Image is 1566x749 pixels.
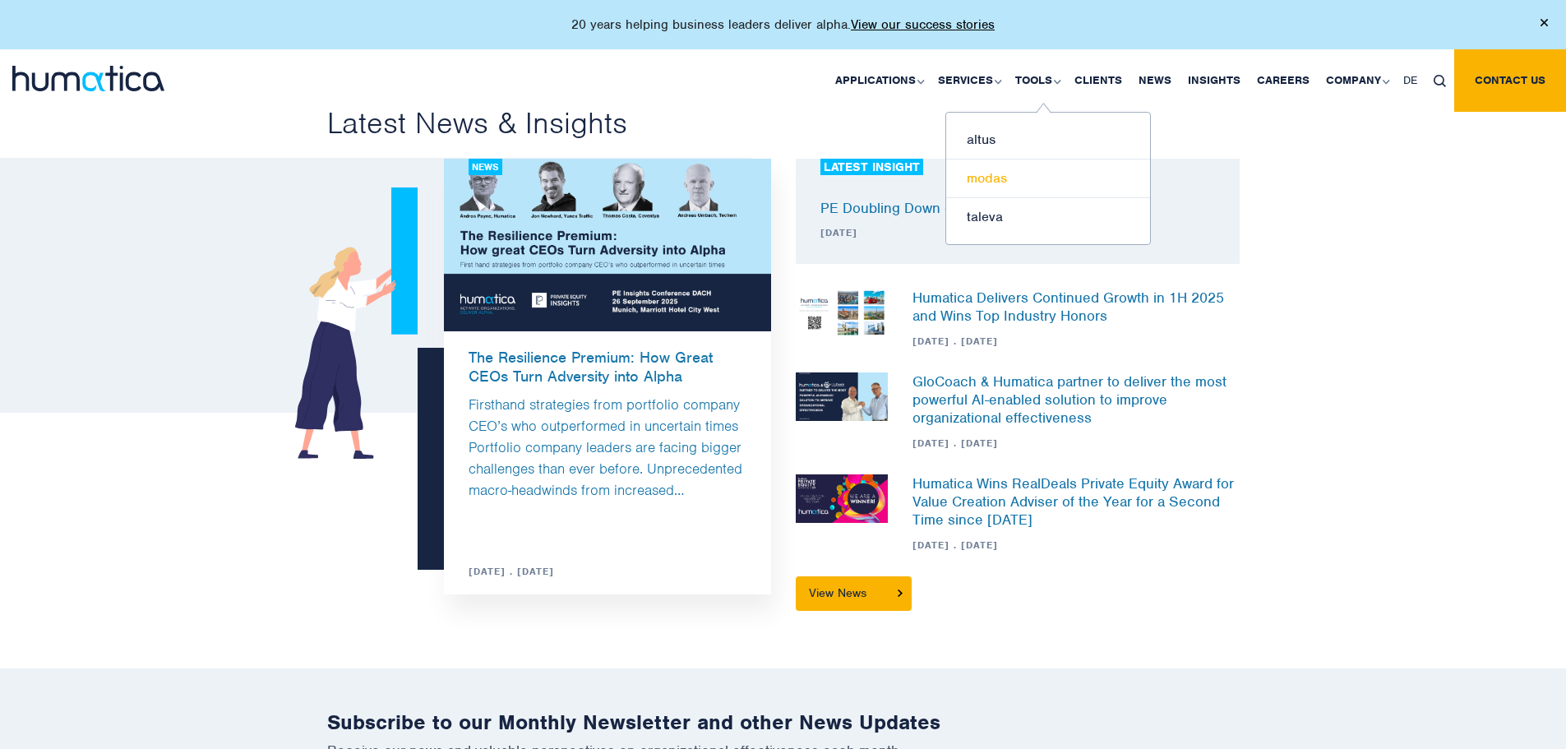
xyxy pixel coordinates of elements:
[469,159,502,175] div: News
[444,565,554,578] span: [DATE] . [DATE]
[1403,73,1417,87] span: DE
[912,539,1240,552] span: [DATE] . [DATE]
[820,226,1190,239] span: [DATE]
[912,437,1240,450] span: [DATE] . [DATE]
[1318,49,1395,112] a: Company
[444,331,771,386] a: The Resilience Premium: How Great CEOs Turn Adversity into Alpha
[295,187,418,459] img: newsgirl
[912,335,1240,348] span: [DATE] . [DATE]
[898,589,903,597] img: arrowicon
[796,474,889,523] img: News
[827,49,930,112] a: Applications
[946,121,1150,160] a: altus
[1130,49,1180,112] a: News
[469,395,742,499] a: Firsthand strategies from portfolio company CEO’s who outperformed in uncertain times Portfolio c...
[912,372,1226,427] a: GloCoach & Humatica partner to deliver the most powerful AI-enabled solution to improve organizat...
[930,49,1007,112] a: Services
[946,160,1150,198] a: modas
[796,576,912,611] a: View News
[1066,49,1130,112] a: Clients
[12,66,164,91] img: logo
[820,199,1111,217] a: PE Doubling Down on Operational Resilience
[1395,49,1425,112] a: DE
[1434,75,1446,87] img: search_icon
[946,198,1150,236] a: taleva
[1249,49,1318,112] a: Careers
[444,159,771,331] img: blog1
[820,159,923,175] div: LATEST INSIGHT
[796,289,889,337] img: News
[327,104,1240,142] h2: Latest News & Insights
[851,16,995,33] a: View our success stories
[1180,49,1249,112] a: Insights
[912,289,1224,325] a: Humatica Delivers Continued Growth in 1H 2025 and Wins Top Industry Honors
[796,372,889,421] img: News
[1454,49,1566,112] a: Contact us
[571,16,995,33] p: 20 years helping business leaders deliver alpha.
[327,710,1240,735] h2: Subscribe to our Monthly Newsletter and other News Updates
[912,474,1234,529] a: Humatica Wins RealDeals Private Equity Award for Value Creation Adviser of the Year for a Second ...
[1007,49,1066,112] a: Tools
